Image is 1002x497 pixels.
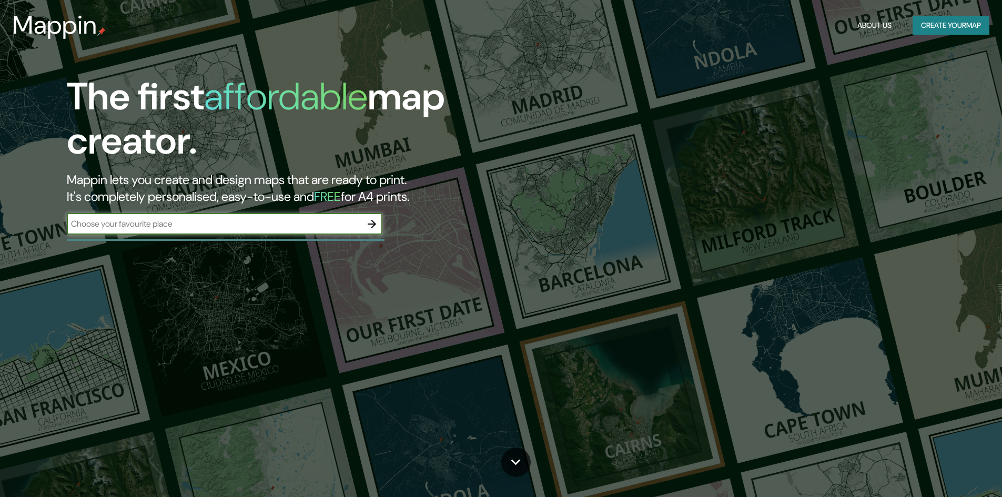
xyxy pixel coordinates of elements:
button: Create yourmap [913,16,989,35]
button: About Us [853,16,896,35]
h1: The first map creator. [67,75,568,171]
h3: Mappin [13,11,97,40]
h2: Mappin lets you create and design maps that are ready to print. It's completely personalised, eas... [67,171,568,205]
input: Choose your favourite place [67,218,361,230]
h5: FREE [314,188,341,205]
img: mappin-pin [97,27,106,36]
h1: affordable [204,72,368,121]
iframe: Help widget launcher [908,456,990,485]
